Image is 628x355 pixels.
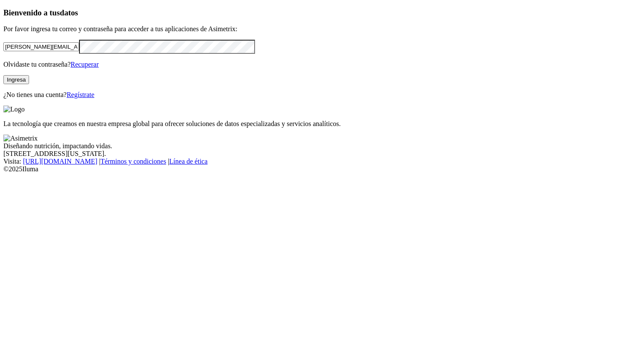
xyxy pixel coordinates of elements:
p: Por favor ingresa tu correo y contraseña para acceder a tus aplicaciones de Asimetrix: [3,25,625,33]
a: Términos y condiciones [100,158,166,165]
div: © 2025 Iluma [3,165,625,173]
div: [STREET_ADDRESS][US_STATE]. [3,150,625,158]
img: Asimetrix [3,135,38,142]
a: Recuperar [70,61,99,68]
input: Tu correo [3,42,79,51]
p: Olvidaste tu contraseña? [3,61,625,68]
div: Diseñando nutrición, impactando vidas. [3,142,625,150]
span: datos [60,8,78,17]
a: Línea de ética [169,158,208,165]
a: Regístrate [67,91,94,98]
div: Visita : | | [3,158,625,165]
button: Ingresa [3,75,29,84]
p: La tecnología que creamos en nuestra empresa global para ofrecer soluciones de datos especializad... [3,120,625,128]
a: [URL][DOMAIN_NAME] [23,158,97,165]
p: ¿No tienes una cuenta? [3,91,625,99]
h3: Bienvenido a tus [3,8,625,18]
img: Logo [3,106,25,113]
